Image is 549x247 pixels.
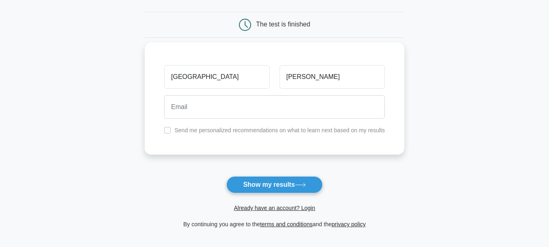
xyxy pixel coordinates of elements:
[164,95,385,119] input: Email
[226,176,322,193] button: Show my results
[164,65,269,89] input: First name
[280,65,385,89] input: Last name
[332,221,366,227] a: privacy policy
[256,21,310,28] div: The test is finished
[174,127,385,133] label: Send me personalized recommendations on what to learn next based on my results
[234,205,315,211] a: Already have an account? Login
[140,219,409,229] div: By continuing you agree to the and the
[260,221,312,227] a: terms and conditions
